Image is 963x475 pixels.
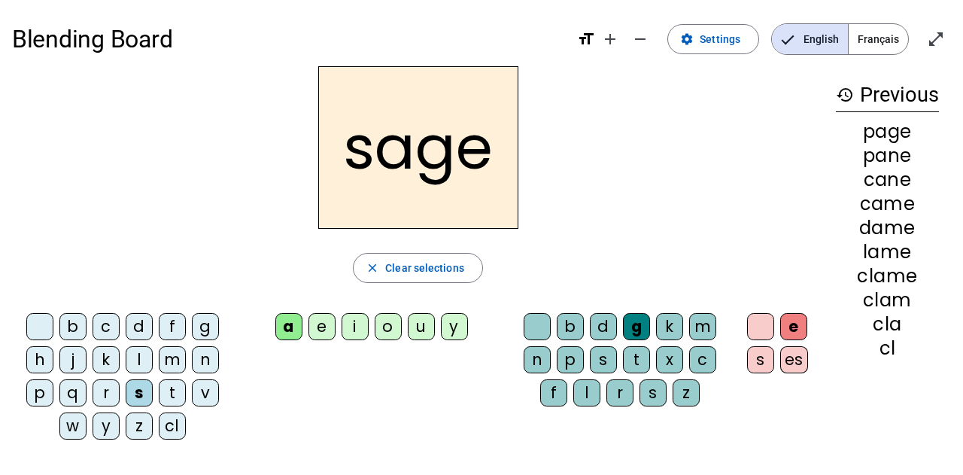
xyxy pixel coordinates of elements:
div: o [375,313,402,340]
button: Clear selections [353,253,483,283]
div: s [639,379,667,406]
div: w [59,413,87,440]
div: cl [836,340,939,358]
div: t [623,346,650,373]
div: f [540,379,567,406]
mat-icon: close [366,261,379,275]
div: cane [836,171,939,189]
div: c [93,313,120,340]
mat-icon: remove [631,30,649,48]
div: m [159,346,186,373]
span: Settings [700,30,740,48]
div: k [656,313,683,340]
div: b [59,313,87,340]
div: u [408,313,435,340]
div: z [126,413,153,440]
div: s [126,379,153,406]
button: Settings [667,24,759,54]
div: clam [836,291,939,309]
div: y [441,313,468,340]
div: p [557,346,584,373]
div: b [557,313,584,340]
div: v [192,379,219,406]
span: Clear selections [385,259,464,277]
div: s [747,346,774,373]
div: page [836,123,939,141]
mat-icon: open_in_full [927,30,945,48]
div: z [673,379,700,406]
div: e [780,313,807,340]
div: clame [836,267,939,285]
div: d [126,313,153,340]
div: r [93,379,120,406]
div: f [159,313,186,340]
div: c [689,346,716,373]
div: n [192,346,219,373]
div: cl [159,413,186,440]
div: g [192,313,219,340]
div: y [93,413,120,440]
div: t [159,379,186,406]
h1: Blending Board [12,15,565,63]
button: Increase font size [595,24,625,54]
div: q [59,379,87,406]
div: k [93,346,120,373]
mat-icon: settings [680,32,694,46]
div: pane [836,147,939,165]
div: es [780,346,808,373]
div: cla [836,315,939,333]
button: Decrease font size [625,24,655,54]
div: came [836,195,939,213]
div: x [656,346,683,373]
div: j [59,346,87,373]
h2: sage [318,66,518,229]
h3: Previous [836,78,939,112]
div: m [689,313,716,340]
div: h [26,346,53,373]
div: dame [836,219,939,237]
div: lame [836,243,939,261]
mat-button-toggle-group: Language selection [771,23,909,55]
div: r [606,379,633,406]
div: g [623,313,650,340]
div: s [590,346,617,373]
button: Enter full screen [921,24,951,54]
div: d [590,313,617,340]
mat-icon: history [836,86,854,104]
div: l [126,346,153,373]
span: English [772,24,848,54]
span: Français [849,24,908,54]
div: e [308,313,336,340]
mat-icon: add [601,30,619,48]
div: l [573,379,600,406]
mat-icon: format_size [577,30,595,48]
div: n [524,346,551,373]
div: a [275,313,302,340]
div: p [26,379,53,406]
div: i [342,313,369,340]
